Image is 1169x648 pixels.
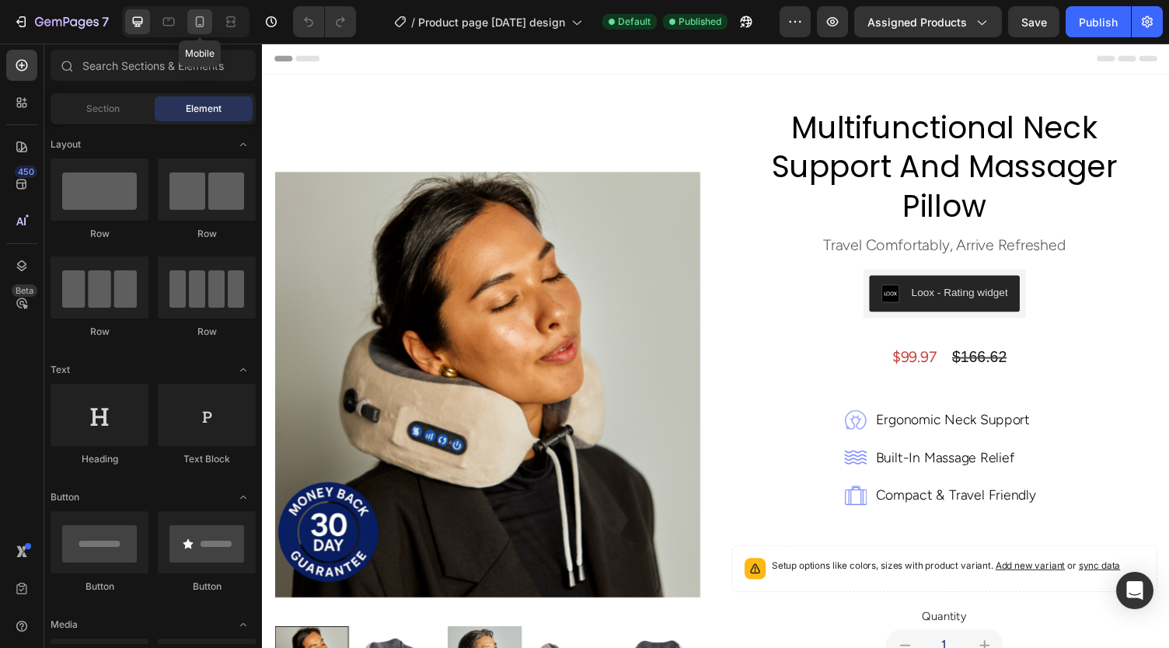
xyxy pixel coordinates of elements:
[51,227,148,241] div: Row
[637,248,655,267] img: loox.png
[231,132,256,157] span: Toggle open
[631,448,796,482] p: compact & travel friendly
[483,64,920,189] a: multifunctional neck support and massager pillow
[754,531,825,542] span: Add new variant
[411,14,415,30] span: /
[158,580,256,594] div: Button
[1116,572,1153,609] div: Open Intercom Messenger
[86,102,120,116] span: Section
[624,239,780,276] button: Loox - Rating widget
[524,529,882,545] p: Setup options like colors, sizes with product variant.
[102,12,109,31] p: 7
[158,325,256,339] div: Row
[483,304,696,341] div: $99.97
[231,485,256,510] span: Toggle open
[51,325,148,339] div: Row
[618,15,651,29] span: Default
[641,602,680,636] button: decrement
[51,618,78,632] span: Media
[631,409,773,443] p: built-in massage relief
[51,580,148,594] div: Button
[1008,6,1059,37] button: Save
[231,357,256,382] span: Toggle open
[158,227,256,241] div: Row
[484,190,919,225] p: travel comfortably, arrive refreshed
[1021,16,1047,29] span: Save
[1079,14,1118,30] div: Publish
[679,15,721,29] span: Published
[418,14,565,30] span: Product page [DATE] design
[483,580,920,599] div: Quantity
[631,370,790,404] p: ergonomic neck support
[293,6,356,37] div: Undo/Redo
[839,531,882,542] span: sync data
[51,363,70,377] span: Text
[668,248,767,264] div: Loox - Rating widget
[51,452,148,466] div: Heading
[854,6,1002,37] button: Assigned Products
[723,602,762,636] button: increment
[12,284,37,297] div: Beta
[867,14,967,30] span: Assigned Products
[680,602,723,636] input: quantity
[825,531,882,542] span: or
[15,165,37,178] div: 450
[1066,6,1131,37] button: Publish
[158,452,256,466] div: Text Block
[708,307,921,338] div: $166.62
[6,6,116,37] button: 7
[186,102,222,116] span: Element
[51,490,79,504] span: Button
[51,138,81,152] span: Layout
[262,44,1169,648] iframe: Design area
[231,612,256,637] span: Toggle open
[51,50,256,81] input: Search Sections & Elements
